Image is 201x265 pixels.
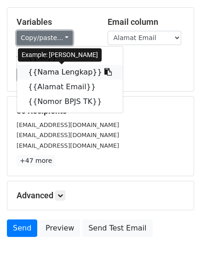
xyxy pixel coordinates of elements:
small: [EMAIL_ADDRESS][DOMAIN_NAME] [17,121,119,128]
iframe: Chat Widget [155,221,201,265]
a: {{Nomor BPJS TK}} [17,94,123,109]
a: {{Nama Lengkap}} [17,65,123,80]
a: {{Alamat Email}} [17,80,123,94]
a: Send [7,219,37,237]
a: Copy/paste... [17,31,73,45]
h5: Variables [17,17,94,27]
div: Example: [PERSON_NAME] [18,48,102,62]
small: [EMAIL_ADDRESS][DOMAIN_NAME] [17,142,119,149]
h5: Advanced [17,190,184,201]
h5: Email column [108,17,185,27]
a: Preview [40,219,80,237]
a: +47 more [17,155,55,167]
a: {{No}} [17,50,123,65]
small: [EMAIL_ADDRESS][DOMAIN_NAME] [17,132,119,138]
a: Send Test Email [82,219,152,237]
